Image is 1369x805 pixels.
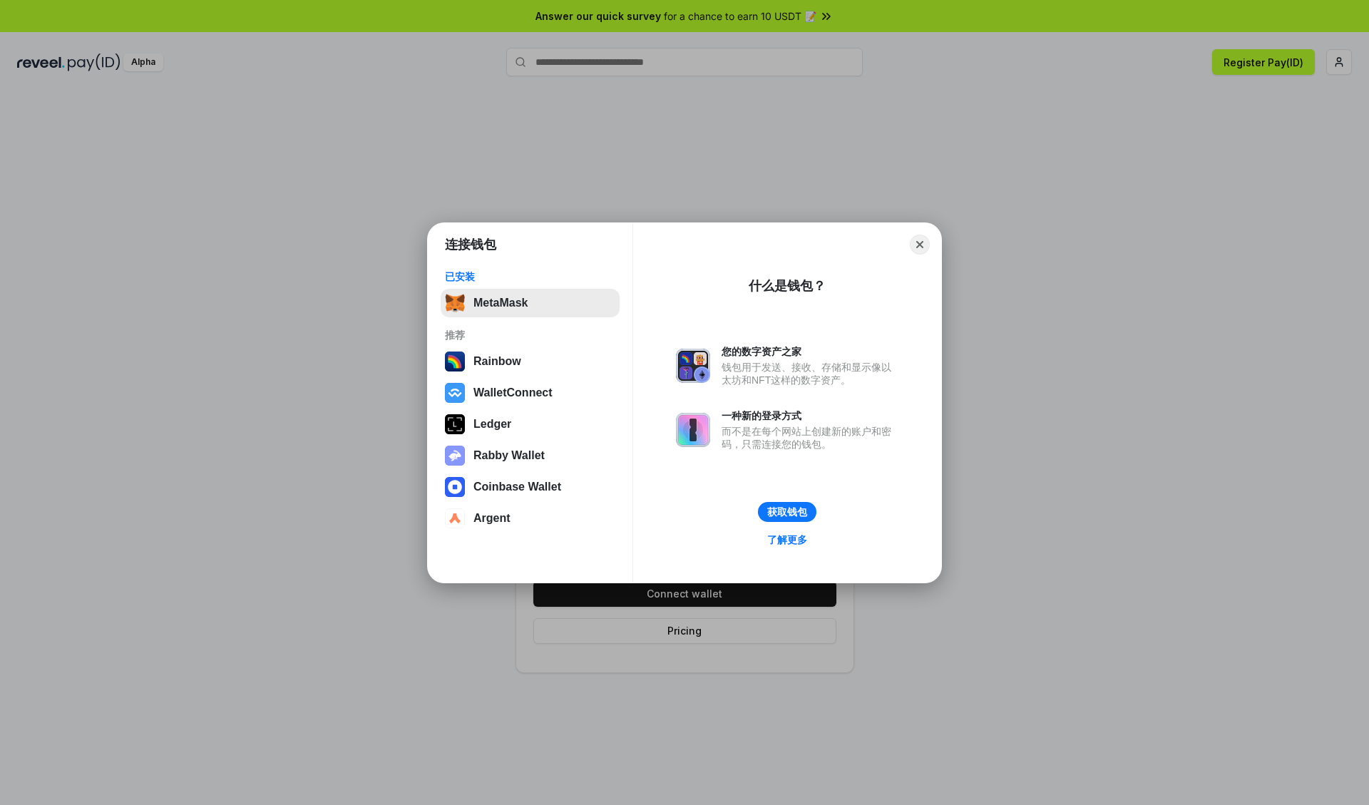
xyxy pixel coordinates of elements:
[473,386,553,399] div: WalletConnect
[441,379,620,407] button: WalletConnect
[722,409,898,422] div: 一种新的登录方式
[767,533,807,546] div: 了解更多
[441,504,620,533] button: Argent
[676,413,710,447] img: svg+xml,%3Csvg%20xmlns%3D%22http%3A%2F%2Fwww.w3.org%2F2000%2Fsvg%22%20fill%3D%22none%22%20viewBox...
[445,352,465,371] img: svg+xml,%3Csvg%20width%3D%22120%22%20height%3D%22120%22%20viewBox%3D%220%200%20120%20120%22%20fil...
[441,347,620,376] button: Rainbow
[722,425,898,451] div: 而不是在每个网站上创建新的账户和密码，只需连接您的钱包。
[445,329,615,342] div: 推荐
[445,383,465,403] img: svg+xml,%3Csvg%20width%3D%2228%22%20height%3D%2228%22%20viewBox%3D%220%200%2028%2028%22%20fill%3D...
[441,410,620,439] button: Ledger
[445,446,465,466] img: svg+xml,%3Csvg%20xmlns%3D%22http%3A%2F%2Fwww.w3.org%2F2000%2Fsvg%22%20fill%3D%22none%22%20viewBox...
[722,361,898,386] div: 钱包用于发送、接收、存储和显示像以太坊和NFT这样的数字资产。
[445,477,465,497] img: svg+xml,%3Csvg%20width%3D%2228%22%20height%3D%2228%22%20viewBox%3D%220%200%2028%2028%22%20fill%3D...
[473,449,545,462] div: Rabby Wallet
[473,297,528,309] div: MetaMask
[759,530,816,549] a: 了解更多
[445,508,465,528] img: svg+xml,%3Csvg%20width%3D%2228%22%20height%3D%2228%22%20viewBox%3D%220%200%2028%2028%22%20fill%3D...
[722,345,898,358] div: 您的数字资产之家
[445,236,496,253] h1: 连接钱包
[910,235,930,255] button: Close
[445,293,465,313] img: svg+xml,%3Csvg%20fill%3D%22none%22%20height%3D%2233%22%20viewBox%3D%220%200%2035%2033%22%20width%...
[676,349,710,383] img: svg+xml,%3Csvg%20xmlns%3D%22http%3A%2F%2Fwww.w3.org%2F2000%2Fsvg%22%20fill%3D%22none%22%20viewBox...
[749,277,826,294] div: 什么是钱包？
[441,441,620,470] button: Rabby Wallet
[473,418,511,431] div: Ledger
[473,355,521,368] div: Rainbow
[473,512,511,525] div: Argent
[767,506,807,518] div: 获取钱包
[441,473,620,501] button: Coinbase Wallet
[473,481,561,493] div: Coinbase Wallet
[445,414,465,434] img: svg+xml,%3Csvg%20xmlns%3D%22http%3A%2F%2Fwww.w3.org%2F2000%2Fsvg%22%20width%3D%2228%22%20height%3...
[445,270,615,283] div: 已安装
[441,289,620,317] button: MetaMask
[758,502,816,522] button: 获取钱包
